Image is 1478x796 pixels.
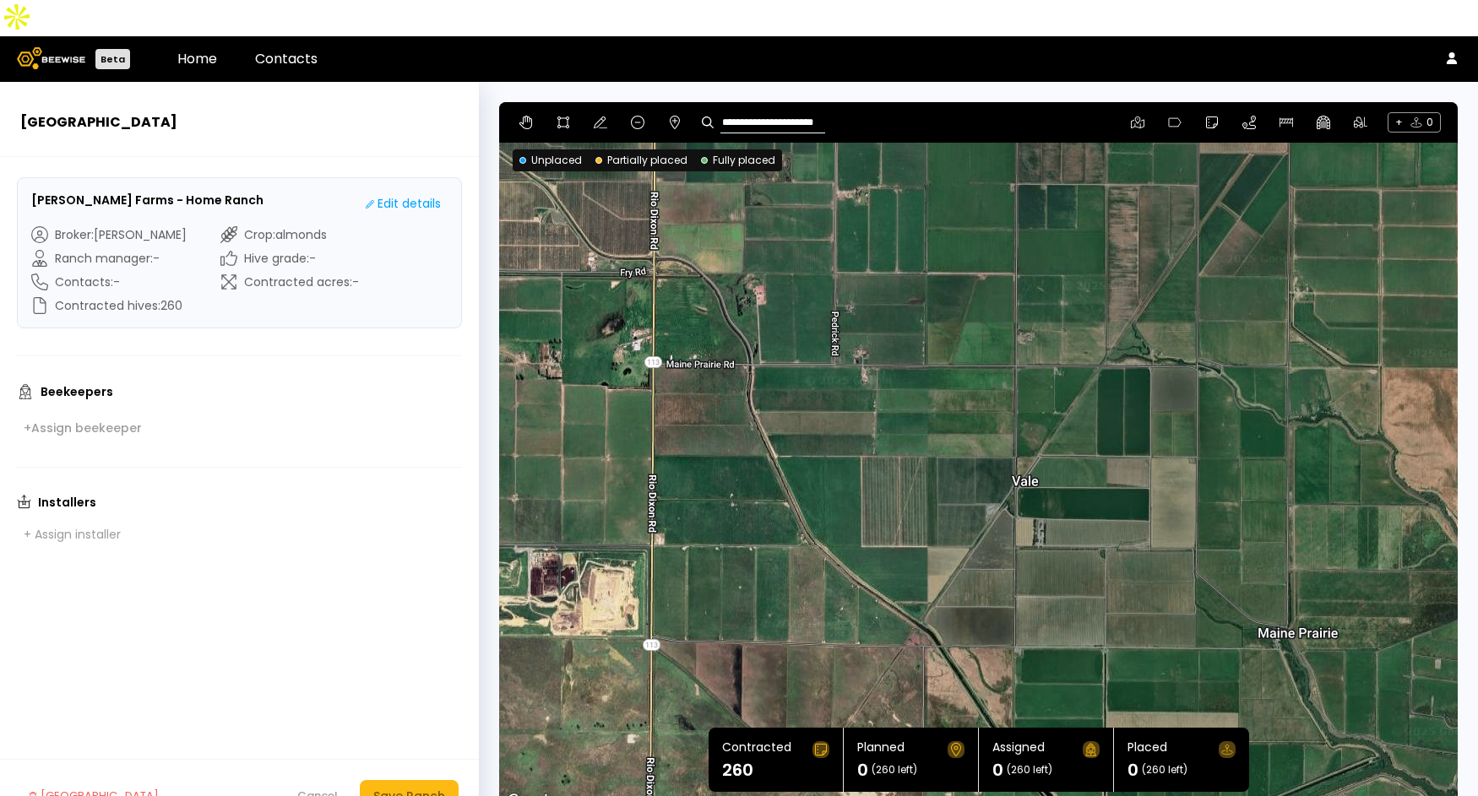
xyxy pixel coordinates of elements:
span: (260 left) [1142,765,1187,775]
h3: Installers [38,496,96,508]
img: Beewise logo [17,47,85,69]
div: Hive grade : - [220,250,359,267]
div: Planned [857,741,905,758]
a: Home [177,49,217,68]
h3: Beekeepers [41,386,113,398]
h1: 260 [722,761,753,778]
div: Broker : [PERSON_NAME] [31,226,187,243]
div: Placed [1128,741,1167,758]
div: Beta [95,49,130,69]
div: Contracted acres : - [220,273,359,290]
h1: 0 [1128,761,1138,778]
div: Crop : almonds [220,226,359,243]
div: Ranch manager : - [31,250,187,267]
button: Edit details [359,192,448,216]
button: + Assign installer [17,523,128,546]
div: Unplaced [519,153,582,168]
div: Partially placed [595,153,687,168]
div: Edit details [366,195,441,213]
h1: 0 [857,761,868,778]
h3: [PERSON_NAME] Farms - Home Ranch [31,192,264,209]
div: Contacts : - [31,273,187,290]
h2: [GEOGRAPHIC_DATA] [20,112,459,133]
div: Fully placed [701,153,775,168]
div: + Assign installer [24,527,121,542]
div: Contracted [722,741,791,758]
div: Assigned [992,741,1045,758]
span: (260 left) [872,765,917,775]
a: Contacts [255,49,318,68]
h1: 0 [992,761,1003,778]
button: +Assign beekeeper [17,416,149,440]
div: Contracted hives : 260 [31,297,187,314]
span: + 0 [1388,112,1441,133]
div: + Assign beekeeper [24,420,142,436]
span: (260 left) [1007,765,1052,775]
